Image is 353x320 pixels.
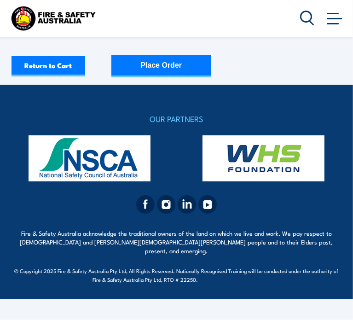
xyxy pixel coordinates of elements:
span: Site: [209,276,260,283]
form: Checkout [12,55,211,77]
img: whs-logo-footer [186,135,342,181]
a: Return to Cart [12,56,85,76]
h4: OUR PARTNERS [12,112,341,125]
p: Fire & Safety Australia acknowledge the traditional owners of the land on which we live and work.... [12,229,341,255]
img: nsca-logo-footer [12,135,168,181]
button: Place Order [111,55,211,77]
div: Place Order [140,57,182,74]
span: © Copyright 2025 Fire & Safety Australia Pty Ltd, All Rights Reserved. Nationally Recognised Trai... [12,267,341,284]
a: KND Digital [228,274,260,284]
